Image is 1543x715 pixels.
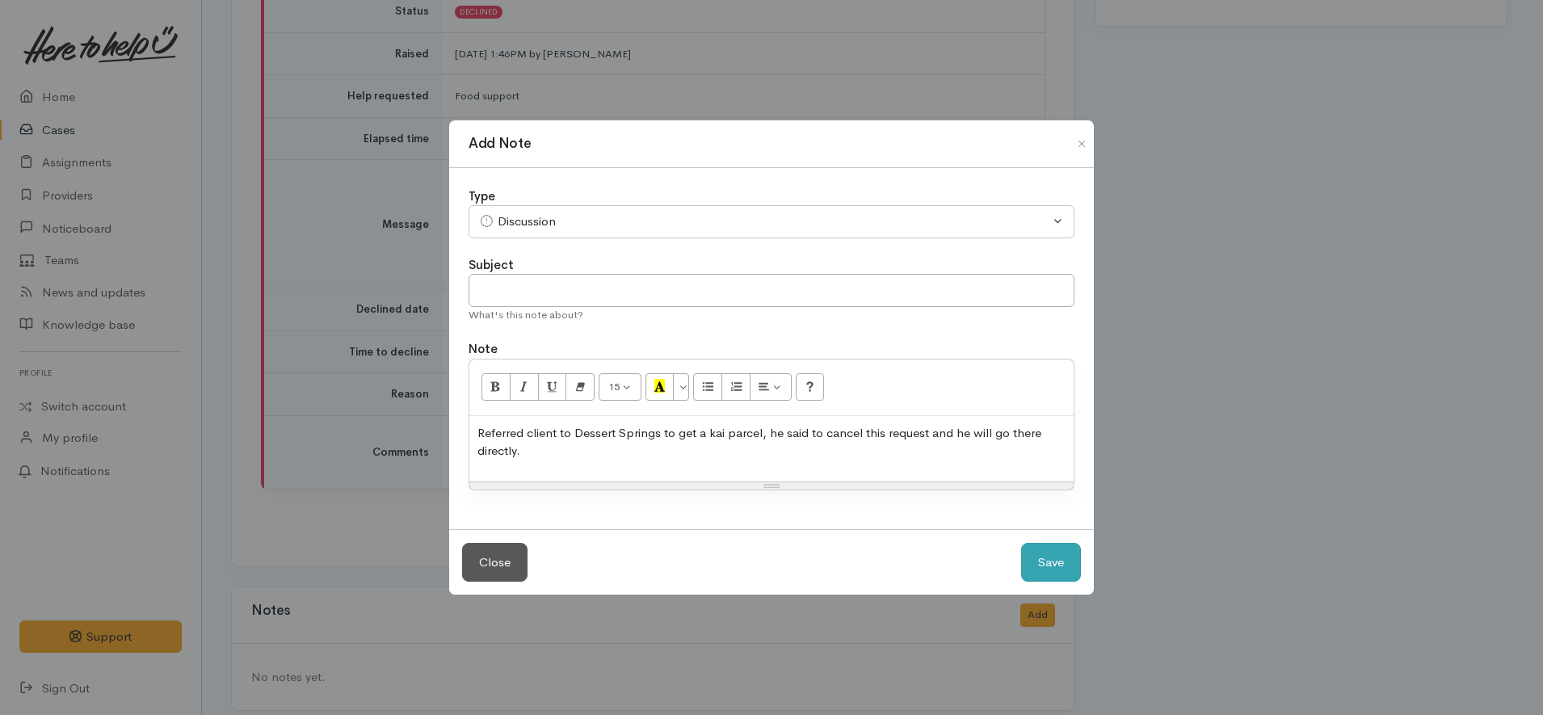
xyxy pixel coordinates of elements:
[469,187,495,206] label: Type
[538,373,567,401] button: Underline (CTRL+U)
[565,373,595,401] button: Remove Font Style (CTRL+\)
[510,373,539,401] button: Italic (CTRL+I)
[469,205,1074,238] button: Discussion
[1069,134,1095,154] button: Close
[673,373,689,401] button: More Color
[599,373,641,401] button: Font Size
[469,340,498,359] label: Note
[608,380,620,393] span: 15
[477,424,1066,461] p: Referred client to Dessert Springs to get a kai parcel, he said to cancel this request and he wil...
[469,256,514,275] label: Subject
[462,543,528,583] button: Close
[469,307,1074,323] div: What's this note about?
[693,373,722,401] button: Unordered list (CTRL+SHIFT+NUM7)
[796,373,825,401] button: Help
[1021,543,1081,583] button: Save
[721,373,750,401] button: Ordered list (CTRL+SHIFT+NUM8)
[481,373,511,401] button: Bold (CTRL+B)
[469,482,1074,490] div: Resize
[645,373,675,401] button: Recent Color
[479,212,1049,231] div: Discussion
[469,133,531,154] h1: Add Note
[750,373,792,401] button: Paragraph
